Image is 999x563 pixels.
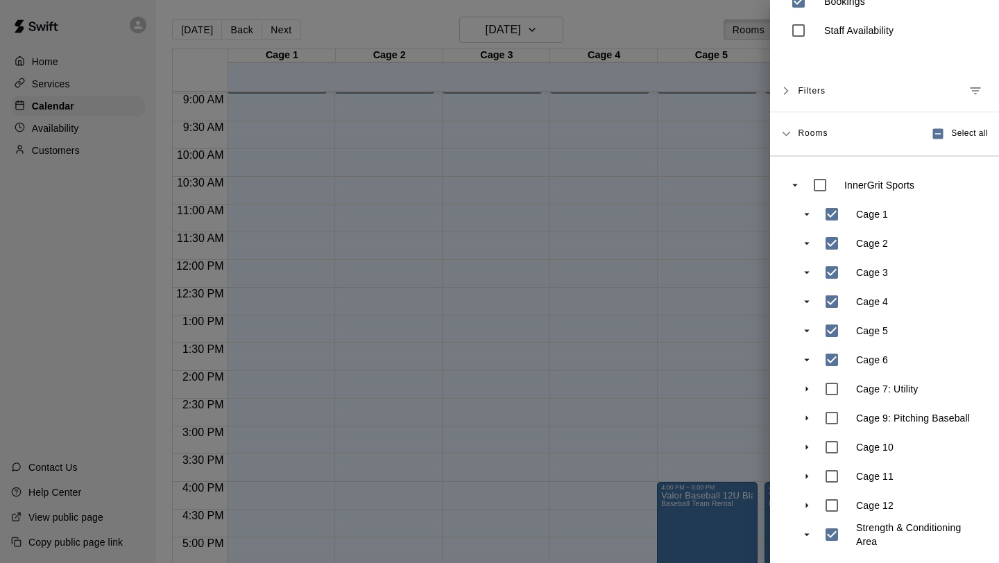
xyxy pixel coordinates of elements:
p: Cage 3 [856,266,888,279]
span: Select all [951,127,988,141]
p: Cage 10 [856,440,894,454]
p: Staff Availability [824,24,894,37]
p: Strength & Conditioning Area [856,521,980,548]
div: FiltersManage filters [770,70,999,112]
p: Cage 12 [856,499,894,512]
p: Cage 11 [856,469,894,483]
p: InnerGrit Sports [844,178,914,192]
p: Cage 5 [856,324,888,338]
p: Cage 1 [856,207,888,221]
div: RoomsSelect all [770,112,999,156]
span: Rooms [798,127,828,138]
p: Cage 9: Pitching Baseball [856,411,970,425]
p: Cage 4 [856,295,888,309]
button: Manage filters [963,78,988,103]
p: Cage 6 [856,353,888,367]
span: Filters [798,78,826,103]
ul: swift facility view [784,171,985,549]
p: Cage 7: Utility [856,382,918,396]
p: Cage 2 [856,236,888,250]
